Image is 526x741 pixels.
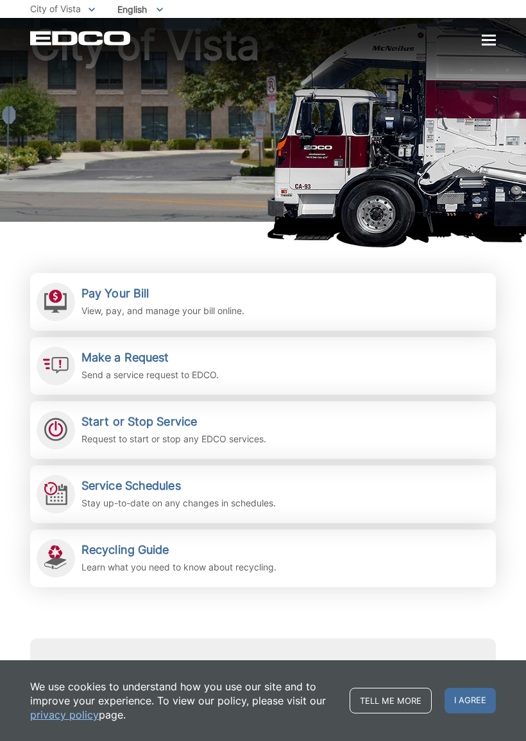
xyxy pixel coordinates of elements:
a: Pay Your Bill View, pay, and manage your bill online. [30,273,496,331]
p: View, pay, and manage your bill online. [81,304,244,318]
h2: Start or Stop Service [81,415,266,429]
h2: Make a Request [81,351,219,365]
h2: Service Schedules [81,479,276,493]
p: Learn what you need to know about recycling. [81,560,276,574]
h1: City of Vista [30,24,496,228]
p: Send a service request to EDCO. [81,368,219,382]
span: I agree [445,688,496,713]
span: City of Vista [30,3,81,14]
a: EDCD logo. Return to the homepage. [30,31,132,46]
h2: Pay Your Bill [81,287,244,301]
h2: Recycling Guide [81,543,276,557]
p: Stay up-to-date on any changes in schedules. [81,496,276,510]
a: Tell me more [350,688,432,713]
p: We use cookies to understand how you use our site and to improve your experience. To view our pol... [30,679,337,722]
a: Make a Request Send a service request to EDCO. [30,337,496,395]
a: Recycling Guide Learn what you need to know about recycling. [30,529,496,587]
p: Request to start or stop any EDCO services. [81,432,266,446]
a: privacy policy [30,708,99,722]
a: Service Schedules Stay up-to-date on any changes in schedules. [30,465,496,523]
